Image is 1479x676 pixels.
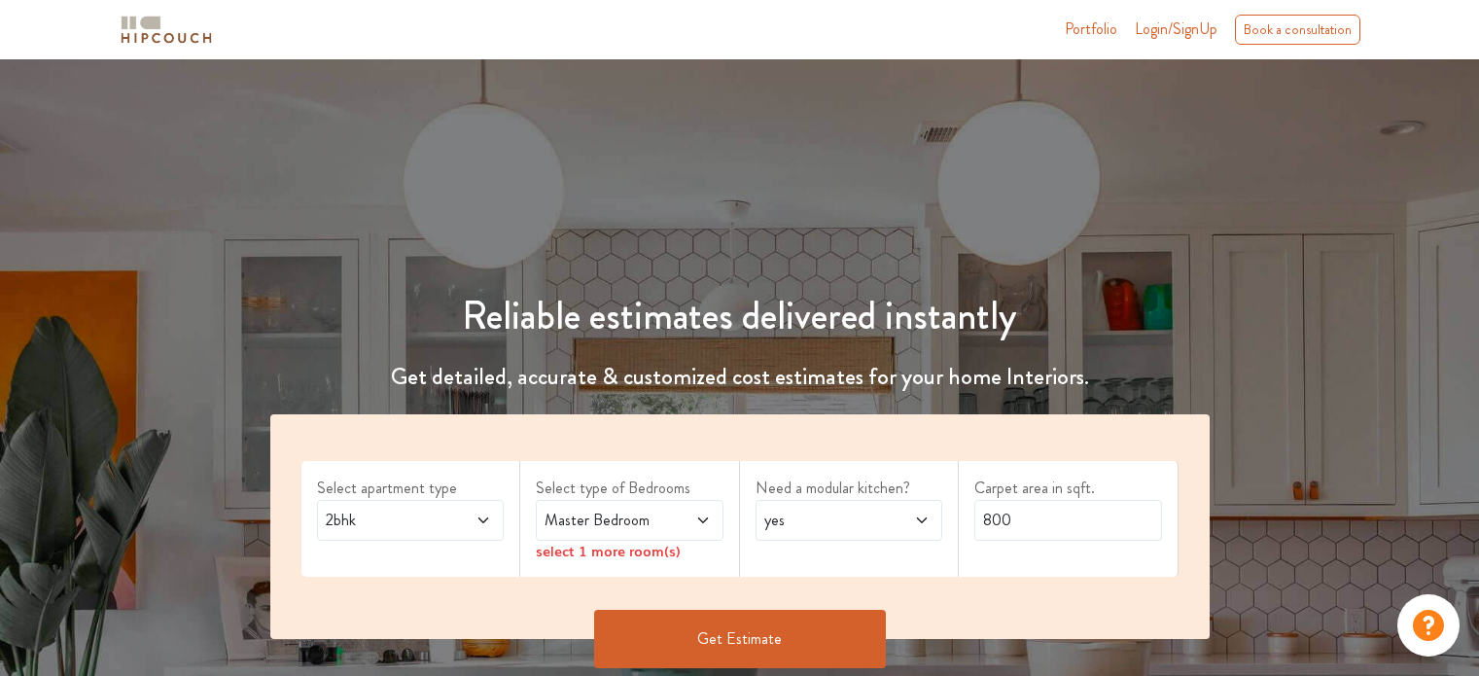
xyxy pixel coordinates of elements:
[541,509,668,532] span: Master Bedroom
[317,477,505,500] label: Select apartment type
[118,13,215,47] img: logo-horizontal.svg
[1135,18,1217,40] span: Login/SignUp
[974,500,1162,541] input: Enter area sqft
[118,8,215,52] span: logo-horizontal.svg
[756,477,943,500] label: Need a modular kitchen?
[536,541,723,561] div: select 1 more room(s)
[1065,18,1117,41] a: Portfolio
[974,477,1162,500] label: Carpet area in sqft.
[322,509,449,532] span: 2bhk
[594,610,886,668] button: Get Estimate
[259,293,1221,339] h1: Reliable estimates delivered instantly
[1235,15,1360,45] div: Book a consultation
[760,509,888,532] span: yes
[259,363,1221,391] h4: Get detailed, accurate & customized cost estimates for your home Interiors.
[536,477,723,500] label: Select type of Bedrooms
